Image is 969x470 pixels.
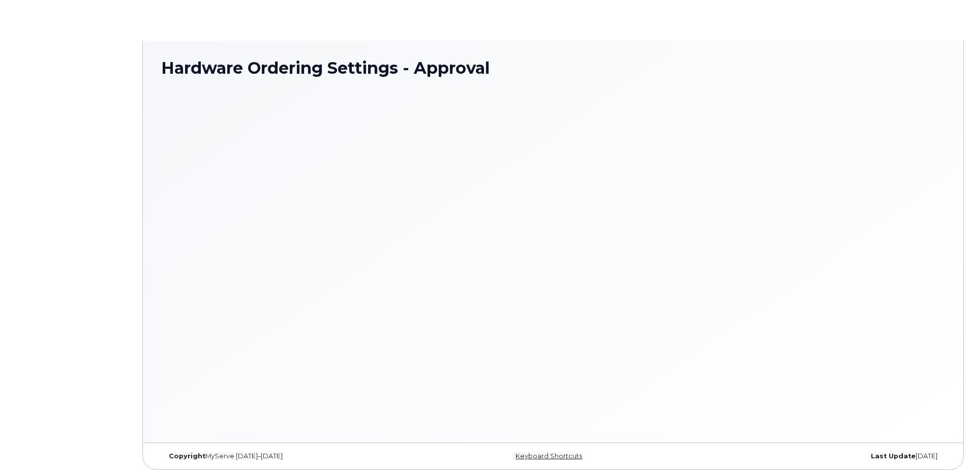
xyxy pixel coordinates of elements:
[684,452,945,460] div: [DATE]
[169,452,205,460] strong: Copyright
[161,59,945,77] h1: Hardware Ordering Settings - Approval
[871,452,916,460] strong: Last Update
[516,452,582,460] a: Keyboard Shortcuts
[161,452,422,460] div: MyServe [DATE]–[DATE]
